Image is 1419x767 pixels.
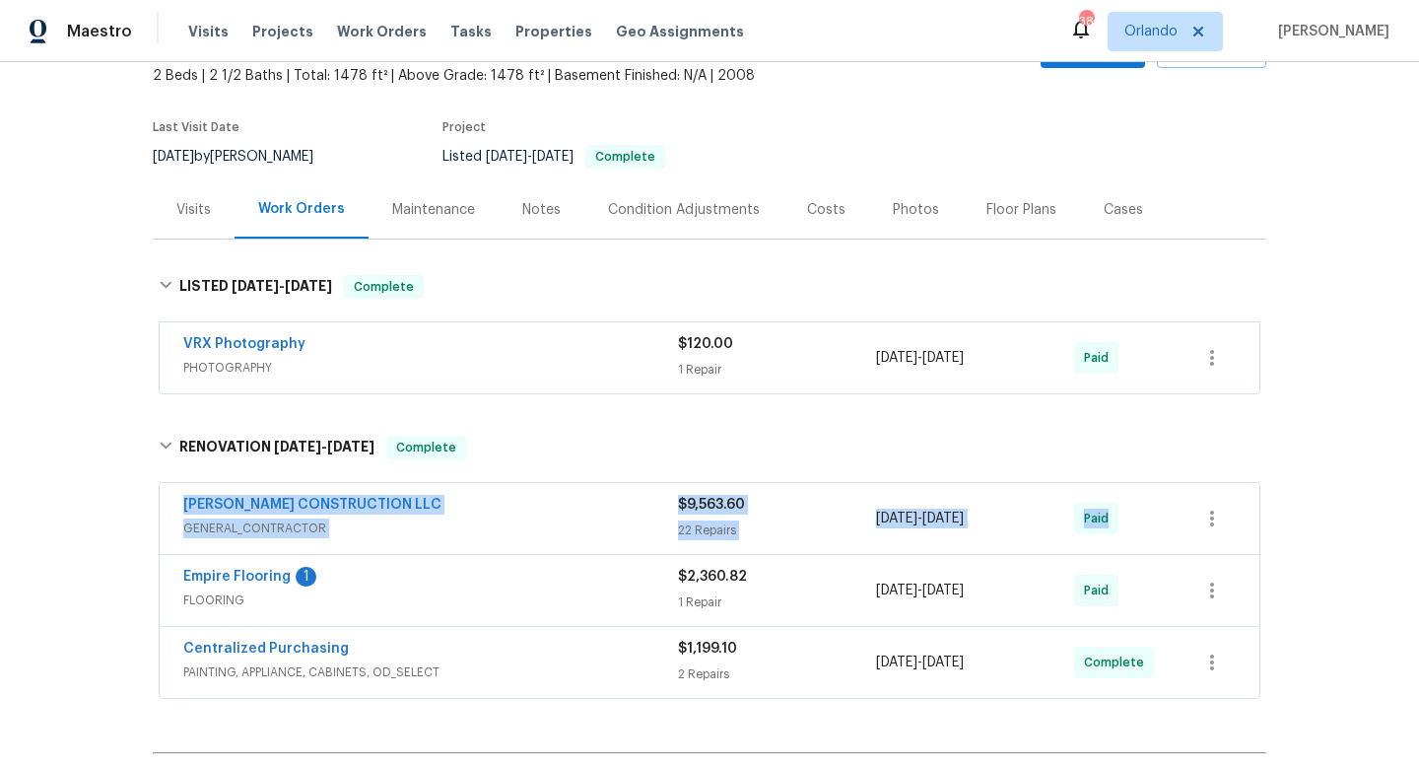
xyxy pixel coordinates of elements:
[327,440,374,453] span: [DATE]
[515,22,592,41] span: Properties
[678,664,876,684] div: 2 Repairs
[1124,22,1178,41] span: Orlando
[183,498,441,512] a: [PERSON_NAME] CONSTRUCTION LLC
[183,519,678,538] span: GENERAL_CONTRACTOR
[188,22,229,41] span: Visits
[252,22,313,41] span: Projects
[1084,581,1116,600] span: Paid
[296,567,316,587] div: 1
[285,279,332,293] span: [DATE]
[274,440,321,453] span: [DATE]
[442,150,665,164] span: Listed
[176,200,211,220] div: Visits
[1104,200,1143,220] div: Cases
[346,277,422,297] span: Complete
[153,145,337,169] div: by [PERSON_NAME]
[388,438,464,457] span: Complete
[153,121,239,133] span: Last Visit Date
[922,512,964,525] span: [DATE]
[450,25,492,38] span: Tasks
[153,66,873,86] span: 2 Beds | 2 1/2 Baths | Total: 1478 ft² | Above Grade: 1478 ft² | Basement Finished: N/A | 2008
[922,351,964,365] span: [DATE]
[678,642,737,656] span: $1,199.10
[678,570,747,584] span: $2,360.82
[678,498,745,512] span: $9,563.60
[587,151,663,163] span: Complete
[986,200,1056,220] div: Floor Plans
[532,150,574,164] span: [DATE]
[258,199,345,219] div: Work Orders
[678,521,876,540] div: 22 Repairs
[522,200,561,220] div: Notes
[876,509,964,528] span: -
[1084,509,1116,528] span: Paid
[392,200,475,220] div: Maintenance
[183,358,678,378] span: PHOTOGRAPHY
[183,591,678,610] span: FLOORING
[876,653,964,672] span: -
[153,150,194,164] span: [DATE]
[179,436,374,459] h6: RENOVATION
[442,121,486,133] span: Project
[876,351,917,365] span: [DATE]
[153,416,1266,479] div: RENOVATION [DATE]-[DATE]Complete
[1084,348,1116,368] span: Paid
[486,150,574,164] span: -
[678,593,876,612] div: 1 Repair
[486,150,527,164] span: [DATE]
[678,337,733,351] span: $120.00
[876,656,917,669] span: [DATE]
[153,255,1266,318] div: LISTED [DATE]-[DATE]Complete
[1084,653,1152,672] span: Complete
[183,662,678,682] span: PAINTING, APPLIANCE, CABINETS, OD_SELECT
[678,360,876,380] div: 1 Repair
[616,22,744,41] span: Geo Assignments
[608,200,760,220] div: Condition Adjustments
[876,348,964,368] span: -
[807,200,845,220] div: Costs
[1270,22,1389,41] span: [PERSON_NAME]
[274,440,374,453] span: -
[876,584,917,597] span: [DATE]
[922,584,964,597] span: [DATE]
[337,22,427,41] span: Work Orders
[183,570,291,584] a: Empire Flooring
[67,22,132,41] span: Maestro
[179,275,332,299] h6: LISTED
[893,200,939,220] div: Photos
[232,279,279,293] span: [DATE]
[1079,12,1093,32] div: 38
[876,581,964,600] span: -
[876,512,917,525] span: [DATE]
[183,337,305,351] a: VRX Photography
[183,642,349,656] a: Centralized Purchasing
[922,656,964,669] span: [DATE]
[232,279,332,293] span: -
